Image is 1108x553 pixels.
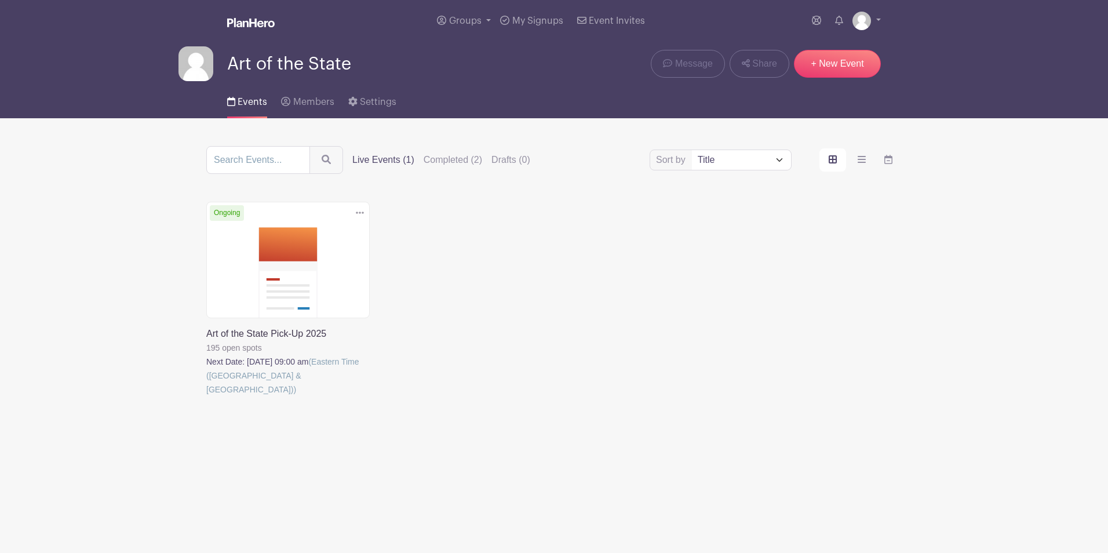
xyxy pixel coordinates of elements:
span: Members [293,97,334,107]
a: Settings [348,81,396,118]
span: Events [238,97,267,107]
a: Events [227,81,267,118]
span: My Signups [512,16,563,26]
div: filters [352,153,540,167]
label: Drafts (0) [491,153,530,167]
input: Search Events... [206,146,310,174]
div: order and view [819,148,902,172]
label: Sort by [656,153,689,167]
span: Event Invites [589,16,645,26]
span: Art of the State [227,54,351,74]
img: default-ce2991bfa6775e67f084385cd625a349d9dcbb7a52a09fb2fda1e96e2d18dcdb.png [852,12,871,30]
a: Members [281,81,334,118]
img: logo_white-6c42ec7e38ccf1d336a20a19083b03d10ae64f83f12c07503d8b9e83406b4c7d.svg [227,18,275,27]
label: Live Events (1) [352,153,414,167]
span: Groups [449,16,482,26]
a: Share [730,50,789,78]
span: Message [675,57,713,71]
a: + New Event [794,50,881,78]
span: Share [752,57,777,71]
img: default-ce2991bfa6775e67f084385cd625a349d9dcbb7a52a09fb2fda1e96e2d18dcdb.png [178,46,213,81]
a: Message [651,50,724,78]
label: Completed (2) [424,153,482,167]
span: Settings [360,97,396,107]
